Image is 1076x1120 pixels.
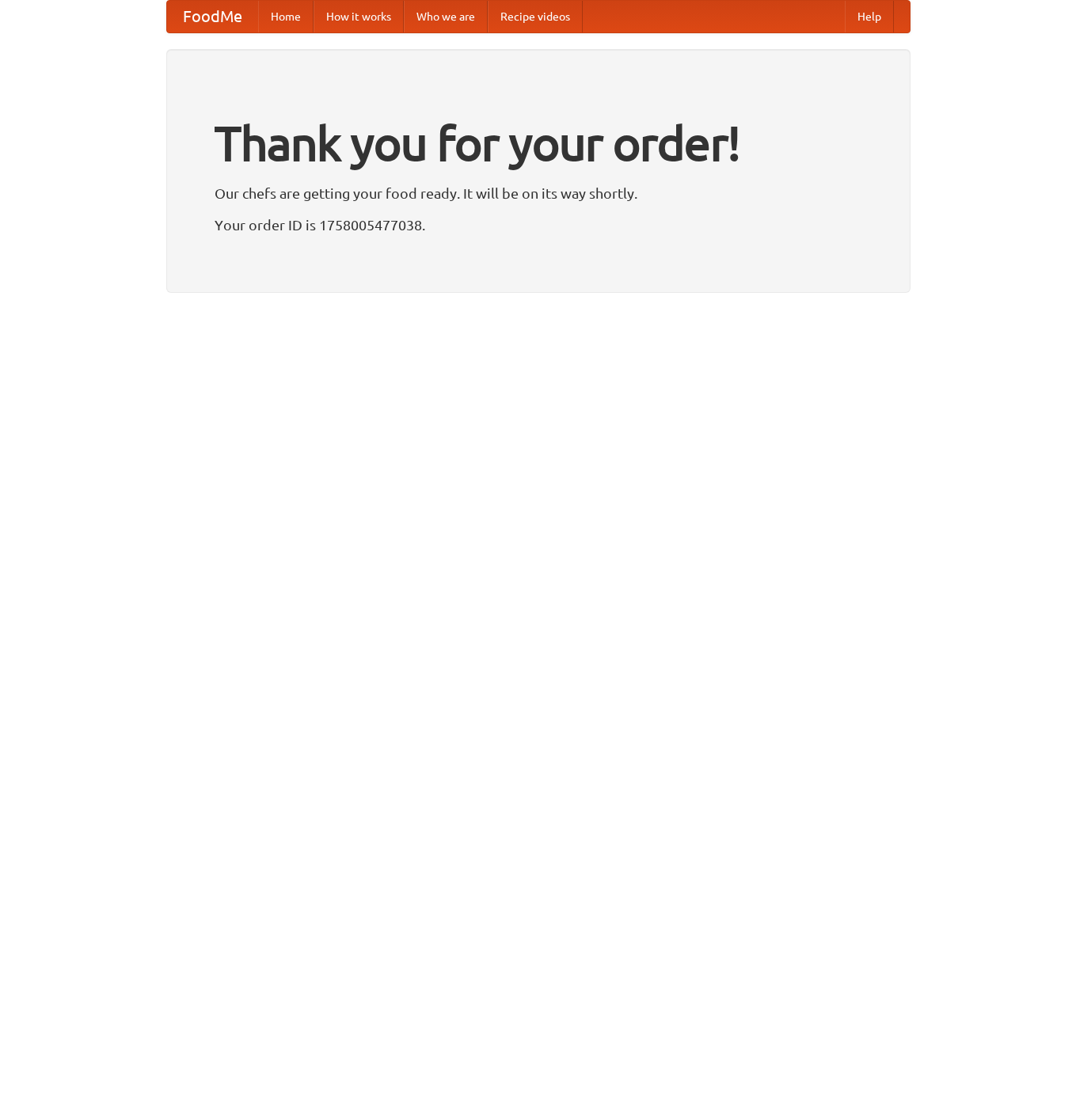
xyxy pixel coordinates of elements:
p: Our chefs are getting your food ready. It will be on its way shortly. [215,181,862,205]
a: Help [845,1,894,32]
a: FoodMe [167,1,258,32]
a: How it works [314,1,404,32]
p: Your order ID is 1758005477038. [215,213,862,237]
a: Home [258,1,314,32]
a: Recipe videos [488,1,583,32]
h1: Thank you for your order! [215,105,862,181]
a: Who we are [404,1,488,32]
